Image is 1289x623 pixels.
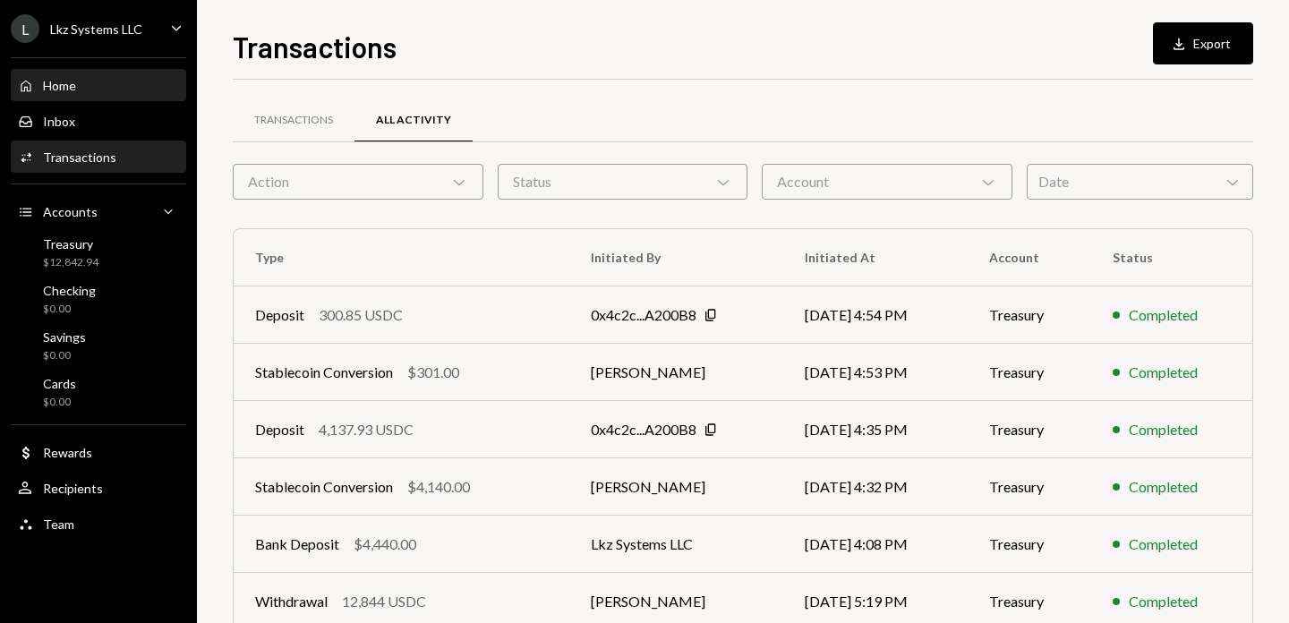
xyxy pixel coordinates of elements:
div: Home [43,78,76,93]
div: Action [233,164,483,200]
a: Cards$0.00 [11,371,186,414]
div: Accounts [43,204,98,219]
div: $301.00 [407,362,459,383]
div: 300.85 USDC [319,304,403,326]
a: Treasury$12,842.94 [11,231,186,274]
div: Date [1027,164,1253,200]
div: L [11,14,39,43]
div: Rewards [43,445,92,460]
a: Inbox [11,105,186,137]
th: Type [234,229,569,286]
td: [DATE] 4:35 PM [783,401,968,458]
div: Team [43,516,74,532]
a: Rewards [11,436,186,468]
div: Withdrawal [255,591,328,612]
div: Completed [1129,362,1198,383]
a: All Activity [354,98,473,143]
a: Savings$0.00 [11,324,186,367]
div: Completed [1129,304,1198,326]
td: [PERSON_NAME] [569,458,784,516]
td: Treasury [968,286,1091,344]
th: Account [968,229,1091,286]
td: Treasury [968,516,1091,573]
td: Treasury [968,344,1091,401]
a: Home [11,69,186,101]
div: 4,137.93 USDC [319,419,414,440]
div: 0x4c2c...A200B8 [591,304,696,326]
th: Initiated At [783,229,968,286]
a: Recipients [11,472,186,504]
div: Completed [1129,591,1198,612]
div: Deposit [255,304,304,326]
h1: Transactions [233,29,397,64]
td: [DATE] 4:54 PM [783,286,968,344]
div: Account [762,164,1012,200]
div: Status [498,164,748,200]
div: Completed [1129,419,1198,440]
button: Export [1153,22,1253,64]
td: [DATE] 4:32 PM [783,458,968,516]
div: Cards [43,376,76,391]
td: [DATE] 4:08 PM [783,516,968,573]
th: Status [1091,229,1252,286]
div: Transactions [43,149,116,165]
th: Initiated By [569,229,784,286]
div: Lkz Systems LLC [50,21,142,37]
a: Checking$0.00 [11,277,186,320]
div: Savings [43,329,86,345]
div: $0.00 [43,395,76,410]
td: [DATE] 4:53 PM [783,344,968,401]
a: Team [11,508,186,540]
div: Deposit [255,419,304,440]
td: Treasury [968,401,1091,458]
div: Stablecoin Conversion [255,476,393,498]
div: All Activity [376,113,451,128]
div: 0x4c2c...A200B8 [591,419,696,440]
td: Treasury [968,458,1091,516]
div: $4,140.00 [407,476,470,498]
a: Transactions [233,98,354,143]
div: $4,440.00 [354,533,416,555]
td: Lkz Systems LLC [569,516,784,573]
a: Transactions [11,141,186,173]
div: Completed [1129,476,1198,498]
div: $0.00 [43,348,86,363]
div: Inbox [43,114,75,129]
div: Transactions [254,113,333,128]
div: Stablecoin Conversion [255,362,393,383]
div: Bank Deposit [255,533,339,555]
td: [PERSON_NAME] [569,344,784,401]
div: Recipients [43,481,103,496]
div: Completed [1129,533,1198,555]
div: 12,844 USDC [342,591,426,612]
div: $0.00 [43,302,96,317]
div: $12,842.94 [43,255,98,270]
div: Checking [43,283,96,298]
a: Accounts [11,195,186,227]
div: Treasury [43,236,98,252]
